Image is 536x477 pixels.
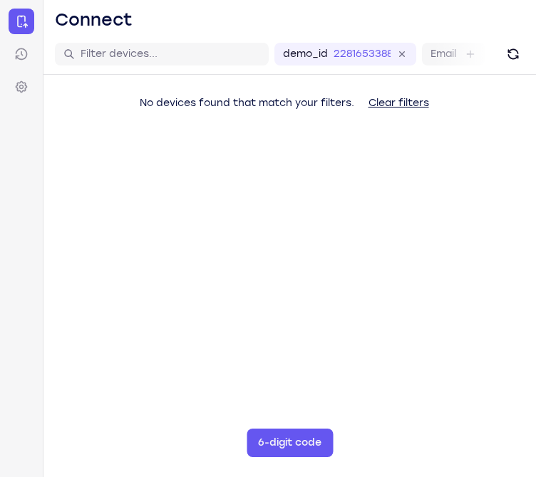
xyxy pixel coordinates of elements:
[357,89,440,117] button: Clear filters
[55,9,133,31] h1: Connect
[247,429,333,457] button: 6-digit code
[9,74,34,100] a: Settings
[9,9,34,34] a: Connect
[283,47,328,61] label: demo_id
[81,47,260,61] input: Filter devices...
[502,43,525,65] button: Refresh
[9,41,34,67] a: Sessions
[140,97,354,109] span: No devices found that match your filters.
[431,47,456,61] label: Email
